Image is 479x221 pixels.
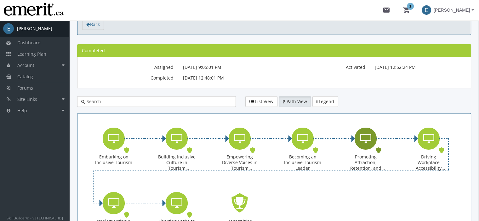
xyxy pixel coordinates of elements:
[82,47,105,53] span: Completed
[274,62,370,70] label: Activated
[95,154,133,165] div: Embarking on Inclusive Tourism
[255,98,273,104] span: List View
[422,5,431,15] span: E
[287,98,307,104] span: Path View
[17,62,34,68] span: Account
[410,154,448,171] div: Driving Workplace Accessibility Change as a Tourism Leader
[347,154,385,171] div: Promoting Attraction, Retention, and Accommodation Strategies
[17,108,27,113] span: Help
[334,118,397,183] div: Promoting Attraction, Retention, and Accommodation Strategies
[77,44,471,88] section: Learning Path Information
[183,62,270,73] p: [DATE] 9:05:01 PM
[82,73,178,81] label: Completed
[17,96,37,102] span: Site Links
[183,73,270,83] p: [DATE] 12:48:01 PM
[82,19,104,30] a: Back
[90,21,100,27] span: Back
[221,154,259,171] div: Empowering Diverse Voices in Tourism Workplaces
[397,118,460,183] div: Driving Workplace Accessibility Change as a Tourism Leader
[17,85,33,91] span: Forums
[208,118,271,183] div: Empowering Diverse Voices in Tourism Workplaces
[3,23,14,34] span: E
[403,6,410,14] mat-icon: shopping_cart
[85,98,232,105] input: Search
[145,118,208,183] div: Building Inclusive Culture in Tourism Workplaces
[383,6,390,14] mat-icon: mail
[82,62,178,70] label: Assigned
[77,14,471,35] section: toolbar
[17,40,41,46] span: Dashboard
[17,74,33,80] span: Catalog
[375,62,461,73] p: [DATE] 12:52:24 PM
[319,98,334,104] span: Legend
[7,215,63,220] small: SkillBuilder® - v.[TECHNICAL_ID]
[271,118,334,183] div: Becoming an Inclusive Tourism Leader
[82,118,145,183] div: Embarking on Inclusive Tourism
[434,4,470,16] span: [PERSON_NAME]
[17,51,46,57] span: Learning Plan
[284,154,322,171] div: Becoming an Inclusive Tourism Leader
[17,25,52,32] div: [PERSON_NAME]
[158,154,196,171] div: Building Inclusive Culture in Tourism Workplaces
